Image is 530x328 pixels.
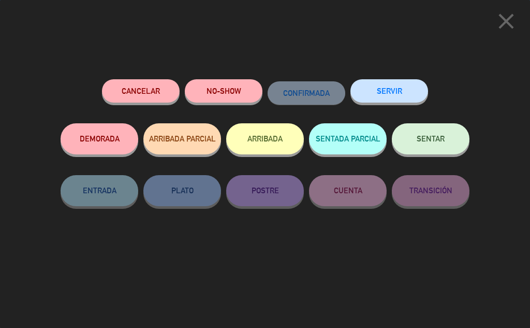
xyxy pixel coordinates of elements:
span: ARRIBADA PARCIAL [149,134,216,143]
button: POSTRE [226,175,304,206]
button: Cancelar [102,79,180,103]
button: PLATO [143,175,221,206]
span: CONFIRMADA [283,89,330,97]
button: SERVIR [350,79,428,103]
button: ARRIBADA [226,123,304,154]
button: close [490,8,522,38]
button: ENTRADA [61,175,138,206]
button: CUENTA [309,175,387,206]
button: DEMORADA [61,123,138,154]
button: TRANSICIÓN [392,175,469,206]
button: SENTADA PARCIAL [309,123,387,154]
i: close [493,8,519,34]
button: NO-SHOW [185,79,262,103]
span: SENTAR [417,134,445,143]
button: ARRIBADA PARCIAL [143,123,221,154]
button: SENTAR [392,123,469,154]
button: CONFIRMADA [268,81,345,105]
